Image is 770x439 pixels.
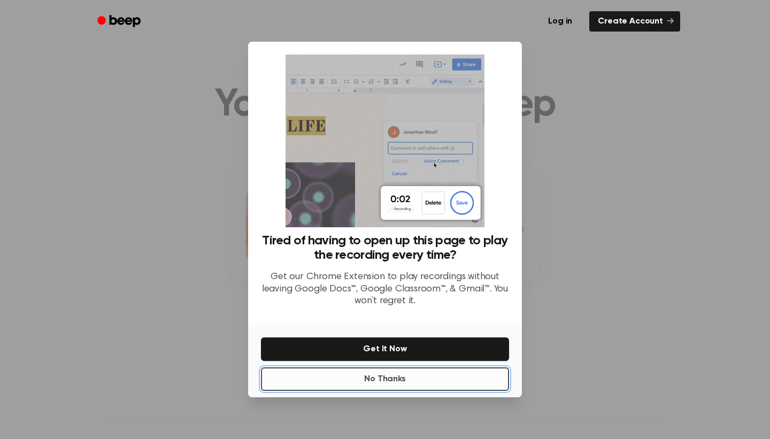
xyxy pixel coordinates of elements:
[90,11,150,32] a: Beep
[261,234,509,263] h3: Tired of having to open up this page to play the recording every time?
[589,11,680,32] a: Create Account
[286,55,484,227] img: Beep extension in action
[261,337,509,361] button: Get It Now
[261,271,509,307] p: Get our Chrome Extension to play recordings without leaving Google Docs™, Google Classroom™, & Gm...
[261,367,509,391] button: No Thanks
[537,9,583,34] a: Log in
